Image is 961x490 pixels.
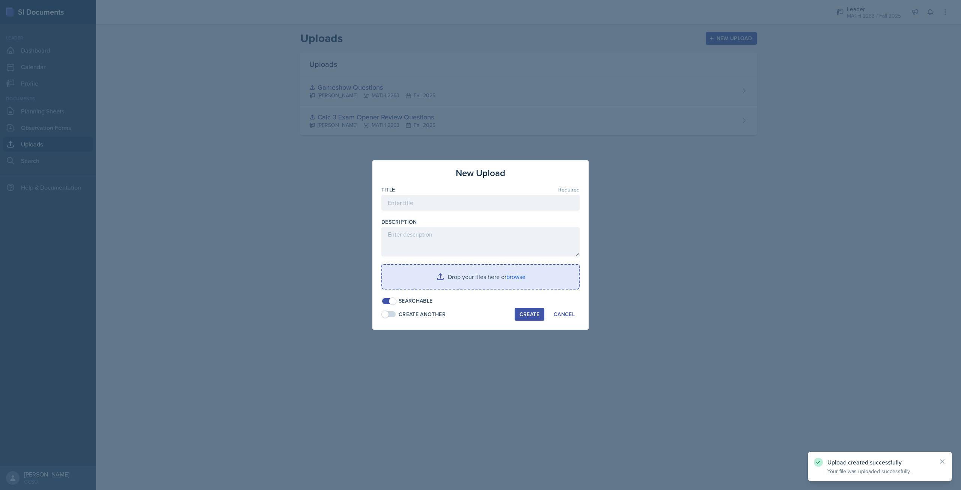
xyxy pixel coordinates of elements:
label: Title [381,186,395,193]
input: Enter title [381,195,580,211]
div: Create Another [399,311,446,318]
h3: New Upload [456,166,505,180]
button: Create [515,308,544,321]
div: Create [520,311,539,317]
p: Upload created successfully [827,458,932,466]
label: Description [381,218,417,226]
div: Cancel [554,311,575,317]
span: Required [558,187,580,192]
p: Your file was uploaded successfully. [827,467,932,475]
button: Cancel [549,308,580,321]
div: Searchable [399,297,433,305]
